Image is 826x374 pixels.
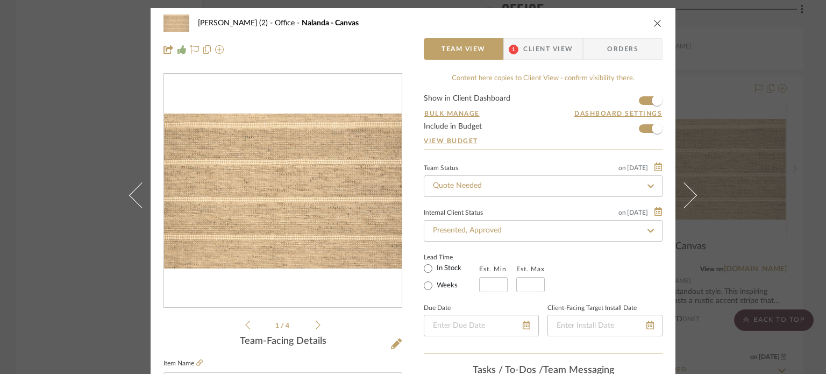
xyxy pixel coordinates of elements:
[275,19,302,27] span: Office
[281,322,286,329] span: /
[424,220,663,242] input: Type to Search…
[424,175,663,197] input: Type to Search…
[435,264,461,273] label: In Stock
[626,209,649,216] span: [DATE]
[442,38,486,60] span: Team View
[618,165,626,171] span: on
[424,315,539,336] input: Enter Due Date
[424,210,483,216] div: Internal Client Status
[302,19,359,27] span: Nalanda - Canvas
[164,106,402,276] div: 0
[275,322,281,329] span: 1
[163,359,203,368] label: Item Name
[424,137,663,145] a: View Budget
[424,109,480,118] button: Bulk Manage
[547,315,663,336] input: Enter Install Date
[424,73,663,84] div: Content here copies to Client View - confirm visibility there.
[479,265,507,273] label: Est. Min
[164,114,402,269] img: d582b9dd-ccb4-4488-97c4-a5bd7088ce86_436x436.jpg
[523,38,573,60] span: Client View
[424,252,479,262] label: Lead Time
[595,38,650,60] span: Orders
[516,265,545,273] label: Est. Max
[163,12,189,34] img: d582b9dd-ccb4-4488-97c4-a5bd7088ce86_48x40.jpg
[163,336,402,348] div: Team-Facing Details
[547,306,637,311] label: Client-Facing Target Install Date
[424,262,479,292] mat-radio-group: Select item type
[574,109,663,118] button: Dashboard Settings
[509,45,518,54] span: 1
[198,19,275,27] span: [PERSON_NAME] (2)
[626,164,649,172] span: [DATE]
[424,306,451,311] label: Due Date
[653,18,663,28] button: close
[286,322,291,329] span: 4
[435,281,458,291] label: Weeks
[618,209,626,216] span: on
[424,166,458,171] div: Team Status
